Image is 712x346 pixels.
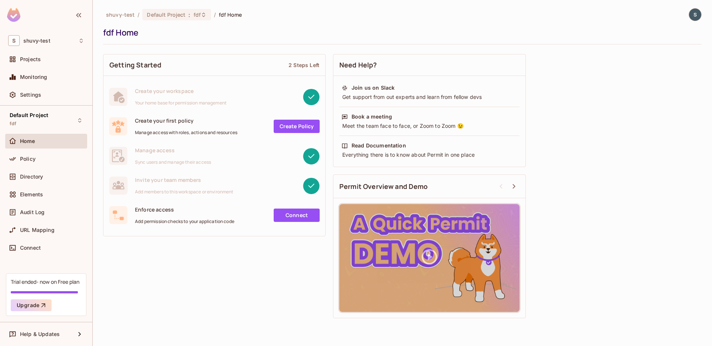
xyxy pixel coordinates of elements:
[20,74,47,80] span: Monitoring
[135,176,234,183] span: Invite your team members
[342,93,517,101] div: Get support from out experts and learn from fellow devs
[135,159,211,165] span: Sync users and manage their access
[188,12,191,18] span: :
[20,192,43,197] span: Elements
[20,138,35,144] span: Home
[20,56,41,62] span: Projects
[7,8,20,22] img: SReyMgAAAABJRU5ErkJggg==
[339,60,377,70] span: Need Help?
[274,120,320,133] a: Create Policy
[135,100,227,106] span: Your home base for permission management
[20,92,41,98] span: Settings
[138,11,139,18] li: /
[147,11,185,18] span: Default Project
[10,112,48,118] span: Default Project
[20,209,44,215] span: Audit Log
[11,278,79,285] div: Trial ended- now on Free plan
[214,11,216,18] li: /
[20,227,55,233] span: URL Mapping
[23,38,50,44] span: Workspace: shuvy-test
[352,142,406,149] div: Read Documentation
[20,331,60,337] span: Help & Updates
[352,84,395,92] div: Join us on Slack
[103,27,698,38] div: fdf Home
[106,11,135,18] span: the active workspace
[194,11,201,18] span: fdf
[689,9,701,21] img: shuvy ankor
[11,299,52,311] button: Upgrade
[135,87,227,94] span: Create your workspace
[274,209,320,222] a: Connect
[219,11,242,18] span: fdf Home
[339,182,428,191] span: Permit Overview and Demo
[20,156,36,162] span: Policy
[352,113,392,120] div: Book a meeting
[8,35,20,46] span: S
[20,174,43,180] span: Directory
[135,206,234,213] span: Enforce access
[109,60,161,70] span: Getting Started
[135,219,234,224] span: Add permission checks to your application code
[135,147,211,154] span: Manage access
[135,189,234,195] span: Add members to this workspace or environment
[289,61,319,69] div: 2 Steps Left
[135,117,237,124] span: Create your first policy
[342,122,517,130] div: Meet the team face to face, or Zoom to Zoom 😉
[135,130,237,136] span: Manage access with roles, actions and resources
[20,245,41,251] span: Connect
[342,151,517,159] div: Everything there is to know about Permit in one place
[10,121,16,127] span: fdf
